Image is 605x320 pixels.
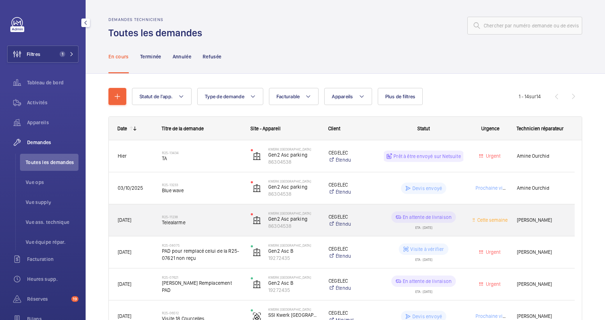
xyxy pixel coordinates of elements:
span: Urgence [481,126,499,131]
span: Réserves [27,295,68,303]
h2: R25-06512 [162,311,242,315]
span: 1 - 14 14 [519,94,541,99]
span: Filtres [27,51,40,58]
p: Annulée [173,53,191,60]
span: [PERSON_NAME] [517,216,566,224]
span: Site - Appareil [250,126,280,131]
span: 1 [60,51,65,57]
span: [DATE] [118,217,131,223]
span: Activités [27,99,78,106]
p: Prêt à être envoyé sur Netsuite [393,153,461,160]
p: Gen2 Asc parking [268,151,319,158]
a: Étendu [329,220,375,227]
h1: Toutes les demandes [108,26,207,40]
span: Urgent [484,249,500,255]
p: Gen2 Asc parking [268,215,319,222]
button: Type de demande [197,88,263,105]
p: 86304538 [268,222,319,230]
p: Devis envoyé [412,313,442,320]
p: En cours [108,53,129,60]
p: Kwerk [GEOGRAPHIC_DATA] [268,179,319,183]
span: Heures supp. [27,276,78,283]
button: Filtres1 [7,46,78,63]
p: CEGELEC [329,213,375,220]
span: [DATE] [118,313,131,319]
span: Hier [118,153,127,159]
span: 19 [71,296,78,302]
h2: R25-08075 [162,243,242,247]
span: Statut [417,126,430,131]
span: Facturable [276,94,300,99]
span: Prochaine visite [474,185,510,191]
span: Vue supply [26,199,78,206]
div: Date [117,126,127,131]
span: Plus de filtres [385,94,416,99]
div: ETA : [DATE] [415,287,432,293]
img: elevator.svg [253,216,261,225]
span: Appareils [27,119,78,126]
span: Vue équipe répar. [26,238,78,246]
span: Amine Ourchid [517,152,566,160]
span: [PERSON_NAME] [517,248,566,256]
p: 19272435 [268,287,319,294]
p: Kwerk [GEOGRAPHIC_DATA] [268,147,319,151]
input: Chercher par numéro demande ou de devis [467,17,582,35]
span: [PERSON_NAME] Remplacement PAD [162,279,242,294]
span: sur [529,94,536,99]
h2: R25-11238 [162,215,242,219]
h2: R25-13434 [162,151,242,155]
p: Gen2 Asc B [268,247,319,255]
span: Vue ass. technique [26,219,78,226]
span: Statut de l'app. [139,94,173,99]
a: Étendu [329,284,375,292]
p: 86304538 [268,158,319,166]
p: SSI Kwerk [GEOGRAPHIC_DATA] [268,311,319,319]
h2: Demandes techniciens [108,17,207,22]
span: Prochaine visite [474,313,510,319]
a: Étendu [329,156,375,163]
span: Demandes [27,139,78,146]
p: En attente de livraison [403,214,452,221]
p: Devis envoyé [412,185,442,192]
p: CEGELEC [329,309,375,316]
p: CEGELEC [329,181,375,188]
span: 03/10/2025 [118,185,143,191]
a: Étendu [329,252,375,259]
span: Type de demande [205,94,244,99]
span: Amine Ourchid [517,184,566,192]
span: Vue ops [26,179,78,186]
span: Telealarme [162,219,242,226]
img: elevator.svg [253,248,261,257]
span: Blue wave [162,187,242,194]
span: Tableau de bord [27,79,78,86]
p: 86304538 [268,190,319,198]
p: En attente de livraison [403,278,452,285]
button: Appareils [324,88,372,105]
button: Facturable [269,88,319,105]
p: CEGELEC [329,277,375,284]
span: Appareils [332,94,353,99]
span: Cette semaine [476,217,508,223]
span: [DATE] [118,249,131,255]
span: [PERSON_NAME] [517,280,566,288]
p: CEGELEC [329,245,375,252]
p: Terminée [140,53,161,60]
img: elevator.svg [253,280,261,289]
h2: R25-07621 [162,275,242,279]
span: Toutes les demandes [26,159,78,166]
p: Visite à vérifier [410,246,444,253]
p: Kwerk [GEOGRAPHIC_DATA] [268,243,319,247]
p: Kwerk [GEOGRAPHIC_DATA] [268,275,319,279]
span: Urgent [484,281,500,287]
span: Facturation [27,256,78,263]
span: Urgent [484,153,500,159]
span: PAD pour remplacé celui de la R25-07621 non reçu [162,247,242,262]
h2: R25-13233 [162,183,242,187]
p: 19272435 [268,255,319,262]
div: ETA : [DATE] [415,223,432,229]
span: Technicien réparateur [517,126,564,131]
button: Plus de filtres [378,88,423,105]
p: Refusée [203,53,221,60]
span: Titre de la demande [162,126,204,131]
p: CEGELEC [329,149,375,156]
